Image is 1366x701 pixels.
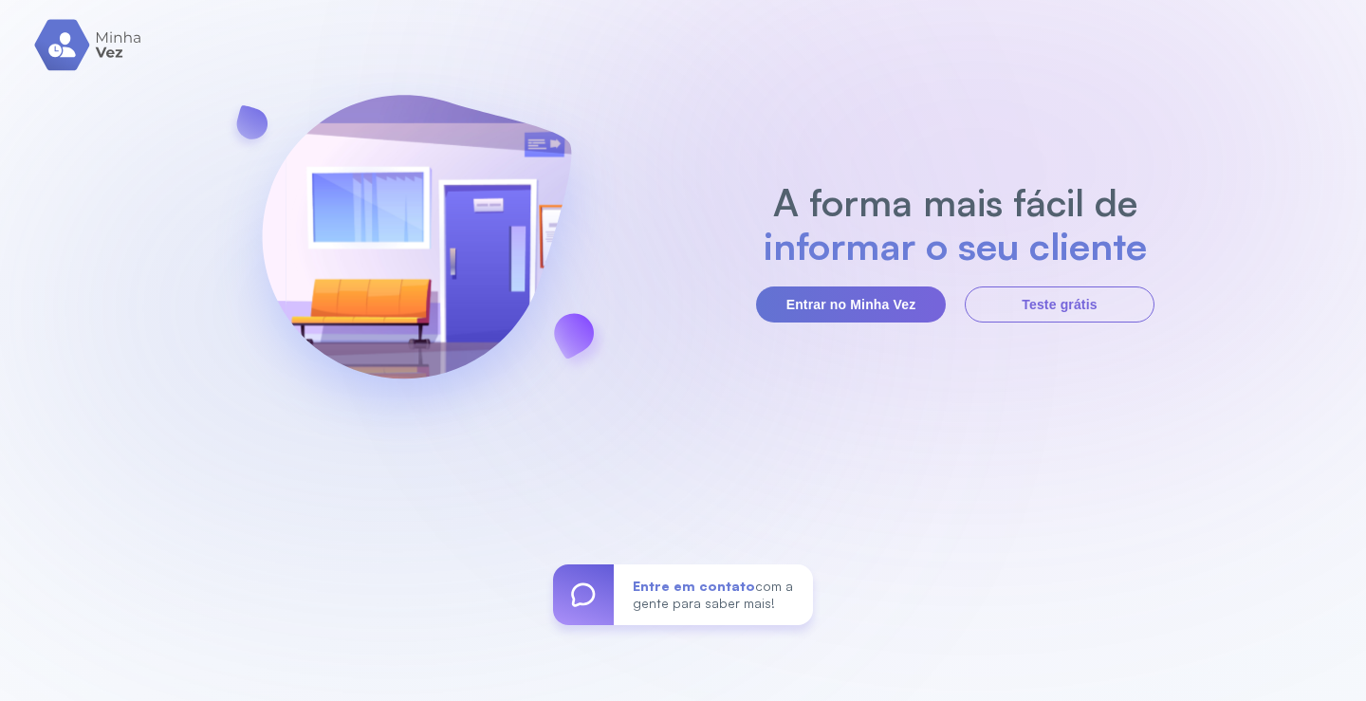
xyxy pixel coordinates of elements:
[633,578,755,594] span: Entre em contato
[614,564,813,625] div: com a gente para saber mais!
[34,19,143,71] img: logo.svg
[553,564,813,625] a: Entre em contatocom a gente para saber mais!
[965,286,1154,323] button: Teste grátis
[764,180,1148,224] h2: A forma mais fácil de
[756,286,946,323] button: Entrar no Minha Vez
[764,224,1148,267] h2: informar o seu cliente
[212,45,621,457] img: banner-login.svg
